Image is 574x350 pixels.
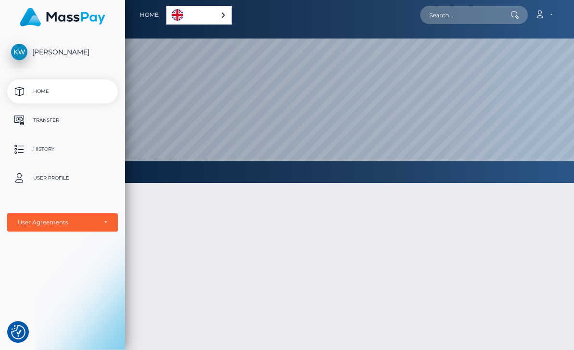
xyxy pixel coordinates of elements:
button: Consent Preferences [11,325,25,339]
a: Transfer [7,108,118,132]
img: Revisit consent button [11,325,25,339]
div: Language [166,6,232,25]
div: User Agreements [18,219,97,226]
p: Home [11,84,114,99]
p: User Profile [11,171,114,185]
a: English [167,6,231,24]
a: User Profile [7,166,118,190]
a: Home [140,5,159,25]
input: Search... [420,6,511,24]
img: MassPay [20,8,105,26]
a: Home [7,79,118,104]
button: User Agreements [7,213,118,232]
p: Transfer [11,113,114,128]
aside: Language selected: English [166,6,232,25]
span: [PERSON_NAME] [7,48,118,56]
a: History [7,137,118,161]
p: History [11,142,114,156]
